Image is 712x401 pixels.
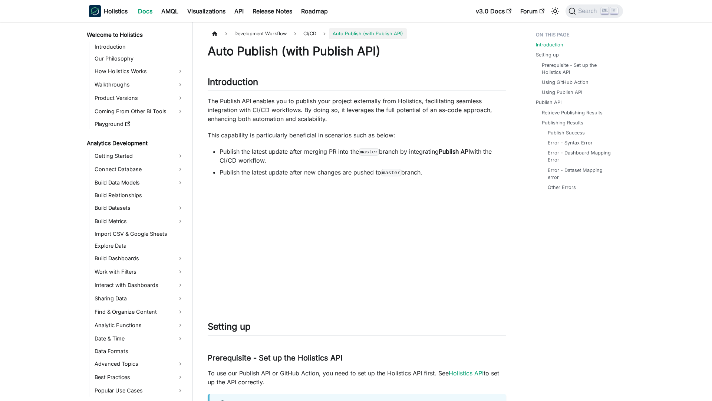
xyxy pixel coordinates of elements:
[542,109,603,116] a: Retrieve Publishing Results
[542,79,589,86] a: Using GitHub Action
[536,99,561,106] a: Publish API
[89,5,128,17] a: HolisticsHolistics
[92,42,186,52] a: Introduction
[548,167,613,181] a: Error - Dataset Mapping error
[231,28,290,39] span: Development Workflow
[548,139,593,146] a: Error - Syntax Error
[542,62,616,76] a: Prerequisite - Set up the Holistics API
[230,5,248,17] a: API
[542,119,583,126] a: Publishing Results
[220,147,506,165] li: Publish the latest update after merging PR into the branch by integrating with the CI/CD workflow.
[183,5,230,17] a: Visualizations
[92,333,186,345] a: Date & Time
[208,131,506,140] p: This capability is particularly beneficial in scenarios such as below:
[104,7,128,16] b: Holistics
[85,138,186,149] a: Analytics Development
[82,22,193,401] nav: Docs sidebar
[92,150,186,162] a: Getting Started
[548,149,613,163] a: Error - Dashboard Mapping Error
[92,385,186,397] a: Popular Use Cases
[92,346,186,356] a: Data Formats
[89,5,101,17] img: Holistics
[92,358,186,370] a: Advanced Topics
[92,279,186,291] a: Interact with Dashboards
[92,79,186,91] a: Walkthroughs
[536,51,559,58] a: Setting up
[381,169,401,176] code: master
[92,229,186,239] a: Import CSV & Google Sheets
[208,353,506,363] h3: Prerequisite - Set up the Holistics API
[549,5,561,17] button: Switch between dark and light mode (currently light mode)
[548,184,576,191] a: Other Errors
[85,30,186,40] a: Welcome to Holistics
[208,184,415,301] iframe: YouTube video player
[92,215,186,227] a: Build Metrics
[92,163,186,175] a: Connect Database
[92,65,186,77] a: How Holistics Works
[471,5,516,17] a: v3.0 Docs
[439,148,470,155] strong: Publish API
[133,5,157,17] a: Docs
[92,177,186,189] a: Build Data Models
[92,53,186,64] a: Our Philosophy
[92,241,186,251] a: Explore Data
[359,148,379,156] code: master
[542,89,582,96] a: Using Publish API
[208,76,506,91] h2: Introduction
[248,5,297,17] a: Release Notes
[92,293,186,304] a: Sharing Data
[92,202,186,214] a: Build Datasets
[92,266,186,278] a: Work with Filters
[92,306,186,318] a: Find & Organize Content
[157,5,183,17] a: AMQL
[92,319,186,331] a: Analytic Functions
[610,7,618,14] kbd: K
[92,119,186,129] a: Playground
[208,28,506,39] nav: Breadcrumbs
[92,92,186,104] a: Product Versions
[92,252,186,264] a: Build Dashboards
[329,28,407,39] span: Auto Publish (with Publish API)
[92,190,186,200] a: Build Relationships
[449,369,484,377] a: Holistics API
[516,5,549,17] a: Forum
[566,4,623,18] button: Search (Ctrl+K)
[548,129,585,136] a: Publish Success
[92,105,186,117] a: Coming From Other BI Tools
[208,369,506,387] p: To use our Publish API or GitHub Action, you need to set up the Holistics API first. See to set u...
[536,41,563,48] a: Introduction
[208,28,222,39] a: Home page
[208,321,506,335] h2: Setting up
[208,97,506,123] p: The Publish API enables you to publish your project externally from Holistics, facilitating seaml...
[576,8,601,14] span: Search
[300,28,320,39] span: CI/CD
[297,5,332,17] a: Roadmap
[208,44,506,59] h1: Auto Publish (with Publish API)
[220,168,506,177] li: Publish the latest update after new changes are pushed to branch.
[92,371,186,383] a: Best Practices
